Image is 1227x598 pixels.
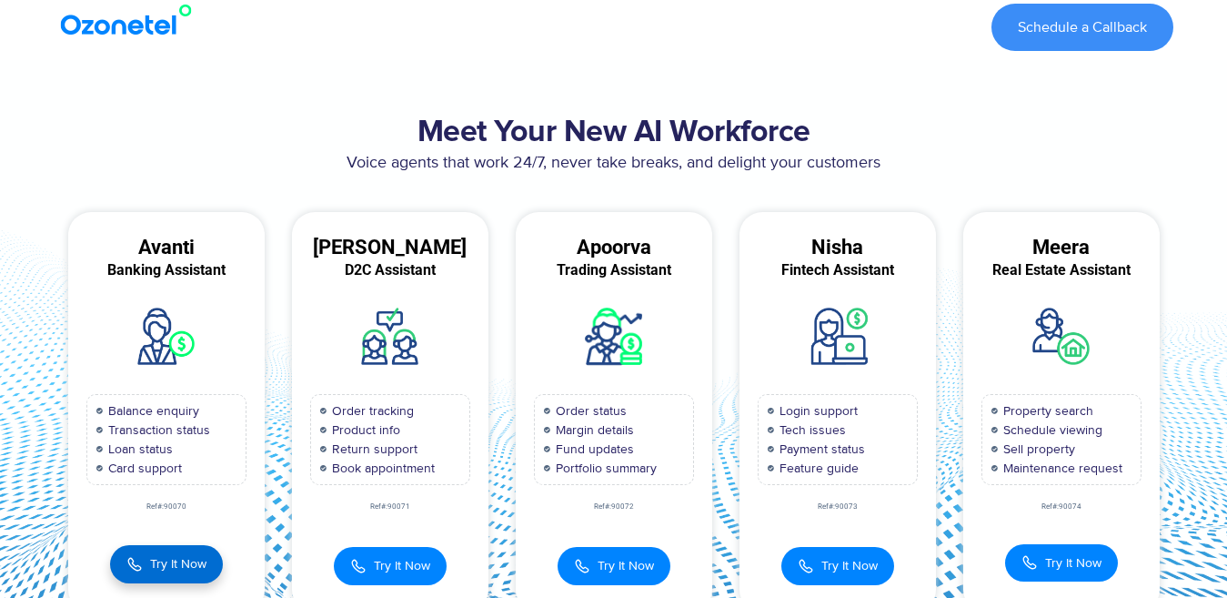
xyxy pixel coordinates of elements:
a: Schedule a Callback [991,4,1173,51]
div: Ref#:90071 [292,503,488,511]
span: Try It Now [150,554,206,573]
h2: Meet Your New AI Workforce [55,115,1173,151]
div: Ref#:90074 [963,503,1160,511]
span: Maintenance request [999,459,1122,478]
span: Order status [551,401,627,421]
div: Avanti [68,239,265,256]
span: Login support [775,401,858,421]
span: Product info [327,421,400,440]
img: Call Icon [574,556,590,576]
span: Schedule a Callback [1018,20,1147,35]
span: Book appointment [327,459,435,478]
button: Try It Now [1005,544,1118,582]
div: Ref#:90073 [739,503,936,511]
div: Apoorva [516,239,712,256]
span: Try It Now [374,556,430,575]
img: Call Icon [126,554,143,574]
span: Feature guide [775,459,859,478]
span: Try It Now [821,556,878,575]
p: Voice agents that work 24/7, never take breaks, and delight your customers [55,151,1173,176]
span: Margin details [551,421,634,440]
div: Ref#:90070 [68,503,265,511]
span: Tech issues [775,421,846,440]
span: Fund updates [551,440,634,459]
span: Card support [104,459,182,478]
span: Order tracking [327,401,414,421]
img: Call Icon [798,556,814,576]
div: Real Estate Assistant [963,262,1160,279]
span: Try It Now [598,556,654,575]
div: Trading Assistant [516,262,712,279]
button: Try It Now [558,547,670,585]
span: Try It Now [1045,553,1101,573]
span: Transaction status [104,421,210,440]
div: Fintech Assistant [739,262,936,279]
img: Call Icon [350,556,367,576]
span: Balance enquiry [104,401,199,421]
span: Schedule viewing [999,421,1102,440]
div: Nisha [739,239,936,256]
span: Sell property [999,440,1075,459]
div: Banking Assistant [68,262,265,279]
span: Return support [327,440,417,459]
button: Try It Now [110,545,223,583]
button: Try It Now [781,547,894,585]
span: Loan status [104,440,173,459]
div: [PERSON_NAME] [292,239,488,256]
div: Meera [963,239,1160,256]
div: D2C Assistant [292,262,488,279]
span: Portfolio summary [551,459,657,478]
span: Payment status [775,440,865,459]
button: Try It Now [334,547,447,585]
div: Ref#:90072 [516,503,712,511]
img: Call Icon [1021,554,1038,571]
span: Property search [999,401,1093,421]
